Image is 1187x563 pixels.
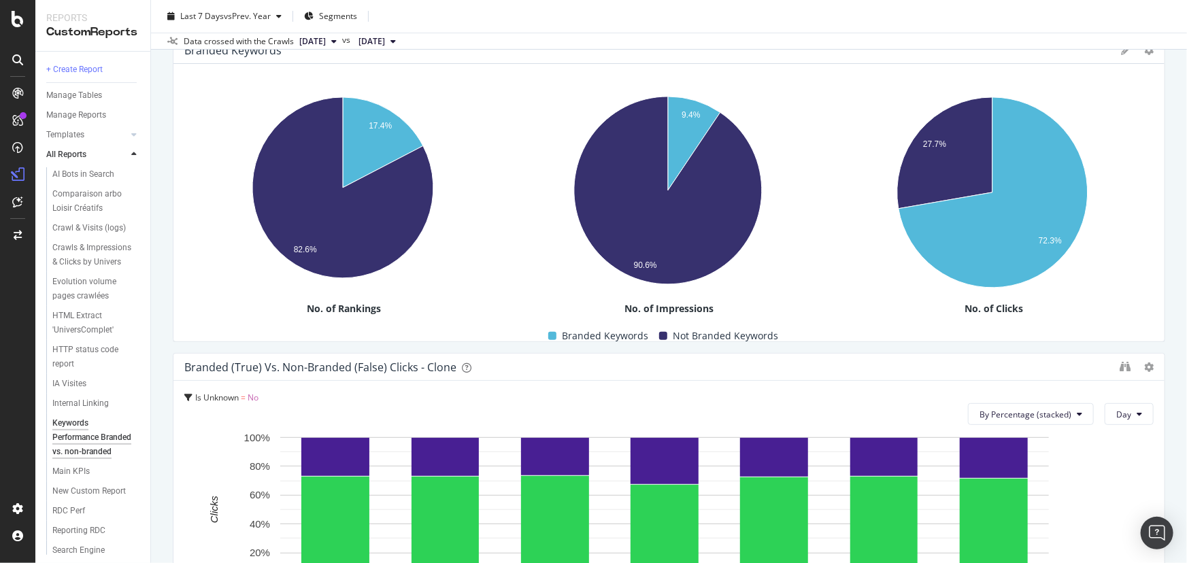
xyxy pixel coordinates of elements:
a: Crawl & Visits (logs) [52,221,141,235]
button: Last 7 DaysvsPrev. Year [162,5,287,27]
div: Reporting RDC [52,524,105,538]
span: By Percentage (stacked) [980,409,1071,420]
div: No. of Impressions [509,302,829,315]
div: HTML Extract 'UniversComplet' [52,309,131,337]
text: 17.4% [369,121,392,131]
div: Manage Tables [46,88,102,103]
svg: A chart. [509,90,826,298]
text: Clicks [208,496,220,523]
a: Manage Tables [46,88,141,103]
a: Templates [46,128,127,142]
button: Day [1105,403,1154,425]
a: + Create Report [46,63,141,77]
a: Keywords Performance Branded vs. non-branded [52,416,141,459]
div: Comparaison arbo Loisir Créatifs [52,187,132,216]
text: 100% [244,432,270,443]
span: Branded Keywords [562,328,648,344]
div: IA Visites [52,377,86,391]
div: binoculars [1120,361,1131,372]
div: RDC Perf [52,504,85,518]
div: All Reports [46,148,86,162]
div: New Custom Report [52,484,126,498]
button: [DATE] [353,33,401,50]
span: vs Prev. Year [224,10,271,22]
div: Data crossed with the Crawls [184,35,294,48]
svg: A chart. [184,90,501,292]
a: RDC Perf [52,504,141,518]
a: New Custom Report [52,484,141,498]
span: = [241,392,246,403]
div: Manage Reports [46,108,106,122]
text: 60% [250,490,270,501]
div: Keywords Performance Branded vs. non-branded [52,416,135,459]
div: Evolution volume pages crawlées [52,275,132,303]
div: Open Intercom Messenger [1141,517,1173,549]
div: Branded KeywordsA chart.No. of RankingsA chart.No. of ImpressionsA chart.No. of ClicksBranded Key... [173,36,1165,342]
div: No. of Rankings [184,302,504,315]
text: 82.6% [294,245,317,254]
div: AI Bots in Search [52,167,114,182]
a: Evolution volume pages crawlées [52,275,141,303]
a: HTTP status code report [52,343,141,371]
text: 90.6% [633,260,656,270]
span: Last 7 Days [180,10,224,22]
div: Templates [46,128,84,142]
span: Not Branded Keywords [673,328,778,344]
a: Crawls & Impressions & Clicks by Univers [52,241,141,269]
span: 2024 Sep. 12th [358,35,385,48]
a: Comparaison arbo Loisir Créatifs [52,187,141,216]
text: 20% [250,547,270,558]
span: 2025 Aug. 11th [299,35,326,48]
div: Crawl & Visits (logs) [52,221,126,235]
div: Internal Linking [52,396,109,411]
text: 40% [250,518,270,530]
text: 9.4% [682,111,701,120]
span: Is Unknown [195,392,239,403]
div: + Create Report [46,63,103,77]
div: Branded (true) vs. Non-Branded (false) Clicks - Clone [184,360,456,374]
button: Segments [299,5,363,27]
a: Internal Linking [52,396,141,411]
span: No [248,392,258,403]
div: HTTP status code report [52,343,129,371]
span: Segments [319,10,357,22]
div: Main KPIs [52,464,90,479]
svg: A chart. [834,90,1150,302]
div: Crawls & Impressions & Clicks by Univers [52,241,133,269]
button: [DATE] [294,33,342,50]
text: 27.7% [923,139,946,149]
button: By Percentage (stacked) [968,403,1094,425]
div: Branded Keywords [184,44,282,57]
div: Reports [46,11,139,24]
text: 80% [250,460,270,472]
div: No. of Clicks [834,302,1154,315]
text: 72.3% [1039,237,1062,246]
a: Main KPIs [52,464,141,479]
a: IA Visites [52,377,141,391]
span: vs [342,34,353,46]
a: Manage Reports [46,108,141,122]
span: Day [1116,409,1131,420]
div: CustomReports [46,24,139,40]
a: All Reports [46,148,127,162]
a: AI Bots in Search [52,167,141,182]
a: Reporting RDC [52,524,141,538]
a: HTML Extract 'UniversComplet' [52,309,141,337]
